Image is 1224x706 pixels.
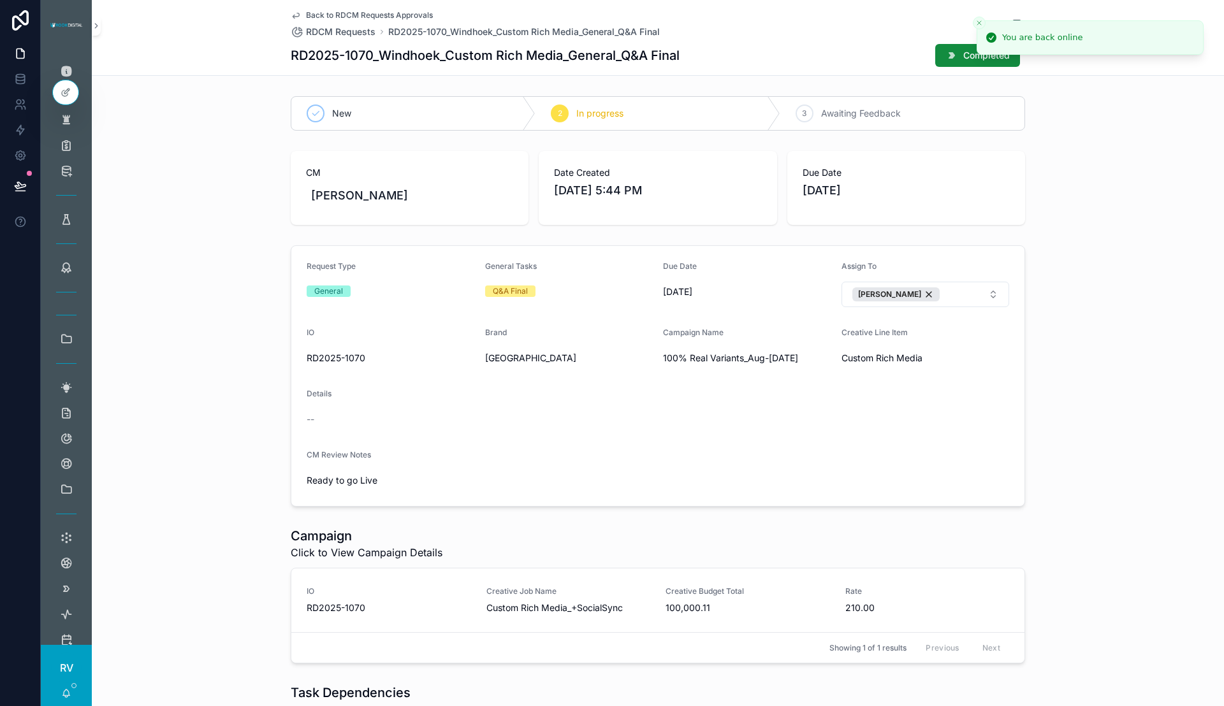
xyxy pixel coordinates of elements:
span: Back to RDCM Requests Approvals [306,10,433,20]
span: New [332,107,351,120]
img: App logo [48,20,84,31]
span: 100,000.11 [666,602,830,614]
span: [PERSON_NAME] [311,187,408,205]
button: Select Button [841,282,1010,307]
span: Creative Budget Total [666,586,830,596]
span: [PERSON_NAME] [858,289,921,299]
div: You are back online [1002,31,1082,44]
span: Brand [485,328,507,337]
span: [DATE] [663,285,831,298]
span: 210.00 [845,602,1010,614]
span: Creative Line Item [841,328,908,337]
h1: Task Dependencies [291,684,411,702]
span: 2 [558,108,562,119]
span: Campaign Name [663,328,724,337]
span: Due Date [803,166,1010,179]
span: IO [307,328,314,337]
span: Ready to go Live [307,474,475,487]
span: Custom Rich Media_+SocialSync [486,602,651,614]
span: Date Created [554,166,761,179]
span: Rate [845,586,1010,596]
span: Completed [963,49,1010,62]
span: RV [60,660,73,675]
span: Custom Rich Media [841,352,1010,364]
h1: RD2025-1070_Windhoek_Custom Rich Media_General_Q&A Final [291,47,680,64]
button: Unselect 4 [852,287,940,301]
span: RD2025-1070 [307,602,471,614]
span: Showing 1 of 1 results [829,643,907,653]
span: [DATE] [803,182,1010,199]
a: RDCM Requests [291,25,375,38]
span: Creative Job Name [486,586,651,596]
span: -- [307,413,314,426]
span: Click to View Campaign Details [291,545,442,560]
span: [DATE] 5:44 PM [554,182,761,199]
button: Close toast [973,17,986,29]
span: RDCM Requests [306,25,375,38]
span: [GEOGRAPHIC_DATA] [485,352,653,364]
span: Due Date [663,261,697,271]
span: In progress [576,107,623,120]
a: IORD2025-1070Creative Job NameCustom Rich Media_+SocialSyncCreative Budget Total100,000.11Rate210.00 [291,568,1024,632]
div: scrollable content [41,51,92,645]
div: General [314,285,343,297]
a: RD2025-1070_Windhoek_Custom Rich Media_General_Q&A Final [388,25,660,38]
span: CM [306,166,513,179]
div: Q&A Final [493,285,528,297]
span: Request Type [307,261,356,271]
span: RD2025-1070 [307,352,475,364]
span: 3 [802,108,806,119]
span: IO [307,586,471,596]
span: CM Review Notes [307,450,371,459]
span: Awaiting Feedback [821,107,901,120]
span: Assign To [841,261,877,271]
h1: Campaign [291,527,442,545]
button: Completed [935,44,1020,67]
span: Details [307,389,331,398]
a: Back to RDCM Requests Approvals [291,10,433,20]
span: 100% Real Variants_Aug-[DATE] [663,352,831,364]
span: General Tasks [485,261,537,271]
